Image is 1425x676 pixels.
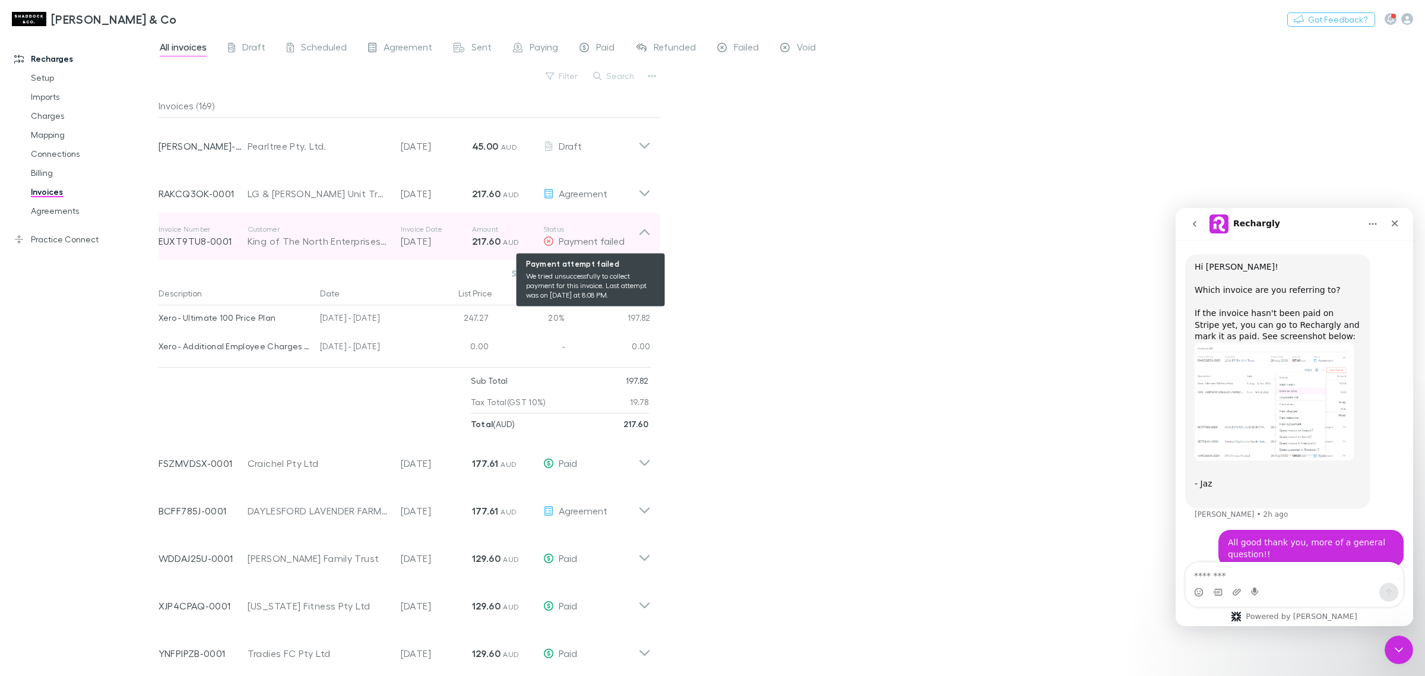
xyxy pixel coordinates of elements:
span: AUD [501,143,517,151]
div: DAYLESFORD LAVENDER FARM & EVENTS PTY LTD [248,504,389,518]
span: Scheduled [301,41,347,56]
p: XJP4CPAQ-0001 [159,599,248,613]
p: RAKCQ3OK-0001 [159,187,248,201]
strong: 177.61 [472,505,498,517]
a: Agreements [19,201,167,220]
span: AUD [503,602,519,611]
a: Connections [19,144,167,163]
span: Paid [559,457,577,469]
div: LG & [PERSON_NAME] Unit Trust [248,187,389,201]
strong: 129.60 [472,647,501,659]
span: Failed [734,41,759,56]
strong: 177.61 [472,457,498,469]
span: Agreement [559,505,607,516]
p: YNFPIPZB-0001 [159,646,248,661]
div: Pearltree Pty. Ltd. [248,139,389,153]
div: XJP4CPAQ-0001[US_STATE] Fitness Pty Ltd[DATE]129.60 AUDPaid [149,577,660,625]
div: [DATE] - [DATE] [315,305,422,334]
div: Craichel Pty Ltd [248,456,389,470]
div: [DATE] - [DATE] [315,334,422,362]
p: BCFF785J-0001 [159,504,248,518]
a: Practice Connect [2,230,167,249]
button: Got Feedback? [1287,12,1375,27]
p: [DATE] [401,234,472,248]
strong: 45.00 [472,140,499,152]
strong: 217.60 [623,419,649,429]
span: AUD [501,460,517,469]
p: 19.78 [630,391,649,413]
span: Paid [596,41,615,56]
div: RAKCQ3OK-0001LG & [PERSON_NAME] Unit Trust[DATE]217.60 AUDAgreement [149,165,660,213]
p: [DATE] [401,187,472,201]
span: Draft [242,41,265,56]
strong: Total [471,419,493,429]
p: [PERSON_NAME]-0193 [159,139,248,153]
strong: 129.60 [472,552,501,564]
div: 247.27 [422,305,493,334]
span: AUD [503,555,519,564]
p: Customer [248,225,389,234]
p: Amount [472,225,543,234]
p: WDDAJ25U-0001 [159,551,248,566]
div: BCFF785J-0001DAYLESFORD LAVENDER FARM & EVENTS PTY LTD[DATE]177.61 AUDAgreement [149,482,660,530]
span: Paying [530,41,558,56]
strong: 217.60 [472,188,501,200]
p: Invoice Number [159,225,248,234]
p: [DATE] [401,456,472,470]
span: Payment failed [559,235,625,247]
button: Search [587,69,641,83]
p: [DATE] [401,646,472,661]
p: [DATE] [401,551,472,566]
span: Void [797,41,816,56]
span: Agreement [559,188,607,199]
span: Sent [471,41,492,56]
div: 0.00 [422,334,493,362]
div: Tradies FC Pty Ltd [248,646,389,661]
span: Agreement [384,41,432,56]
img: Shaddock & Co's Logo [12,12,46,26]
button: Filter [540,69,585,83]
a: Mapping [19,125,167,144]
a: Charges [19,106,167,125]
strong: 129.60 [472,600,501,612]
p: Tax Total (GST 10%) [471,391,546,413]
span: Paid [559,647,577,659]
div: FSZMVDSX-0001Craichel Pty Ltd[DATE]177.61 AUDPaid [149,435,660,482]
span: Paid [559,552,577,564]
a: Recharges [2,49,167,68]
span: All invoices [160,41,207,56]
div: 197.82 [565,305,651,334]
div: Xero - Additional Employee Charges over 100 [159,334,311,359]
span: AUD [503,190,519,199]
p: ( AUD ) [471,413,515,435]
span: Draft [559,140,582,151]
div: YNFPIPZB-0001Tradies FC Pty Ltd[DATE]129.60 AUDPaid [149,625,660,672]
a: Imports [19,87,167,106]
div: - [493,334,565,362]
span: AUD [501,507,517,516]
p: [DATE] [401,139,472,153]
div: [PERSON_NAME]-0193Pearltree Pty. Ltd.[DATE]45.00 AUDDraft [149,118,660,165]
strong: 217.60 [472,235,501,247]
span: Refunded [654,41,696,56]
p: EUXT9TU8-0001 [159,234,248,248]
p: Sub Total [471,370,508,391]
div: [PERSON_NAME] Family Trust [248,551,389,566]
p: FSZMVDSX-0001 [159,456,248,470]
